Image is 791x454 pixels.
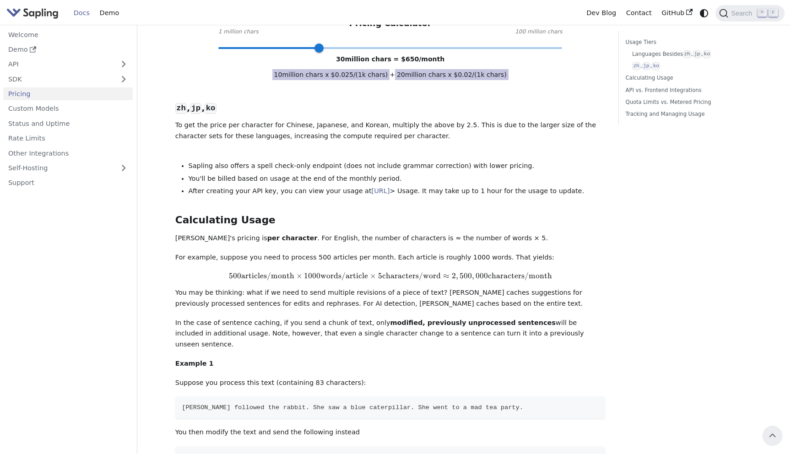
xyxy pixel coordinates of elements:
a: API [3,58,114,71]
code: zh [683,50,691,58]
strong: modified, previously unprocessed sentences [390,319,555,326]
span: characters/month [488,271,552,281]
a: Support [3,176,133,189]
a: Self-Hosting [3,162,133,175]
p: To get the price per character for Chinese, Japanese, and Korean, multiply the above by 2.5. This... [175,120,606,142]
span: 000 [476,271,488,281]
span: 5 [378,271,382,281]
code: ko [205,103,216,114]
code: ko [703,50,711,58]
a: Sapling.ai [6,6,62,20]
span: 500 [229,271,241,281]
span: words/article [320,271,368,281]
span: characters/word [382,271,441,281]
a: Dev Blog [581,6,621,20]
span: 2 [452,271,456,281]
a: Welcome [3,28,133,41]
span: 20 million chars x $ 0.02 /(1k chars) [395,69,509,80]
p: [PERSON_NAME]'s pricing is . For English, the number of characters is ≈ the number of words × 5. [175,233,606,244]
a: [URL] [372,187,390,195]
p: You may be thinking: what if we need to send multiple revisions of a piece of text? [PERSON_NAME]... [175,287,606,309]
span: × [296,271,303,281]
a: API vs. Frontend Integrations [626,86,750,95]
strong: Example 1 [175,360,214,367]
span: ≈ [443,271,450,281]
a: Contact [621,6,657,20]
img: Sapling.ai [6,6,59,20]
h2: Calculating Usage [175,214,606,227]
span: 100 million chars [515,27,562,37]
span: 1 million chars [218,27,259,37]
p: In the case of sentence caching, if you send a chunk of text, only will be included in additional... [175,318,606,350]
button: Search (Command+K) [715,5,784,22]
li: You'll be billed based on usage at the end of the monthly period. [189,173,606,184]
span: + [390,71,395,78]
code: zh [632,62,640,70]
p: Suppose you process this text (containing 83 characters): [175,378,606,389]
p: You then modify the text and send the following instead [175,427,606,438]
button: Scroll back to top [763,426,782,445]
a: Pricing [3,87,133,101]
span: 1000 [304,271,320,281]
span: [PERSON_NAME] followed the rabbit. She saw a blue caterpillar. She went to a mad tea party. [182,404,523,411]
a: Languages Besideszh,jp,ko [632,50,747,59]
p: For example, suppose you need to process 500 articles per month. Each article is roughly 1000 wor... [175,252,606,263]
code: zh [175,103,187,114]
a: zh,jp,ko [632,62,747,70]
h3: , , [175,103,606,113]
span: Search [728,10,758,17]
a: Quota Limits vs. Metered Pricing [626,98,750,107]
code: jp [642,62,650,70]
span: 500 [460,271,472,281]
span: articles/month [241,271,294,281]
a: Tracking and Managing Usage [626,110,750,119]
button: Expand sidebar category 'SDK' [114,72,133,86]
li: After creating your API key, you can view your usage at > Usage. It may take up to 1 hour for the... [189,186,606,197]
span: 30 million chars = $ 650 /month [336,55,444,63]
span: , [456,271,458,281]
a: GitHub [656,6,697,20]
code: ko [652,62,660,70]
a: Other Integrations [3,146,133,160]
a: Status and Uptime [3,117,133,130]
a: SDK [3,72,114,86]
span: × [370,271,376,281]
a: Docs [69,6,95,20]
li: Sapling also offers a spell check-only endpoint (does not include grammar correction) with lower ... [189,161,606,172]
button: Switch between dark and light mode (currently system mode) [698,6,711,20]
a: Calculating Usage [626,74,750,82]
a: Usage Tiers [626,38,750,47]
kbd: ⌘ [758,9,767,17]
code: jp [693,50,701,58]
kbd: K [769,9,778,17]
a: Demo [3,43,133,56]
strong: per character [267,234,318,242]
a: Demo [95,6,124,20]
a: Rate Limits [3,132,133,145]
code: jp [190,103,201,114]
button: Expand sidebar category 'API' [114,58,133,71]
a: Custom Models [3,102,133,115]
span: , [472,271,474,281]
span: 10 million chars x $ 0.025 /(1k chars) [272,69,390,80]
